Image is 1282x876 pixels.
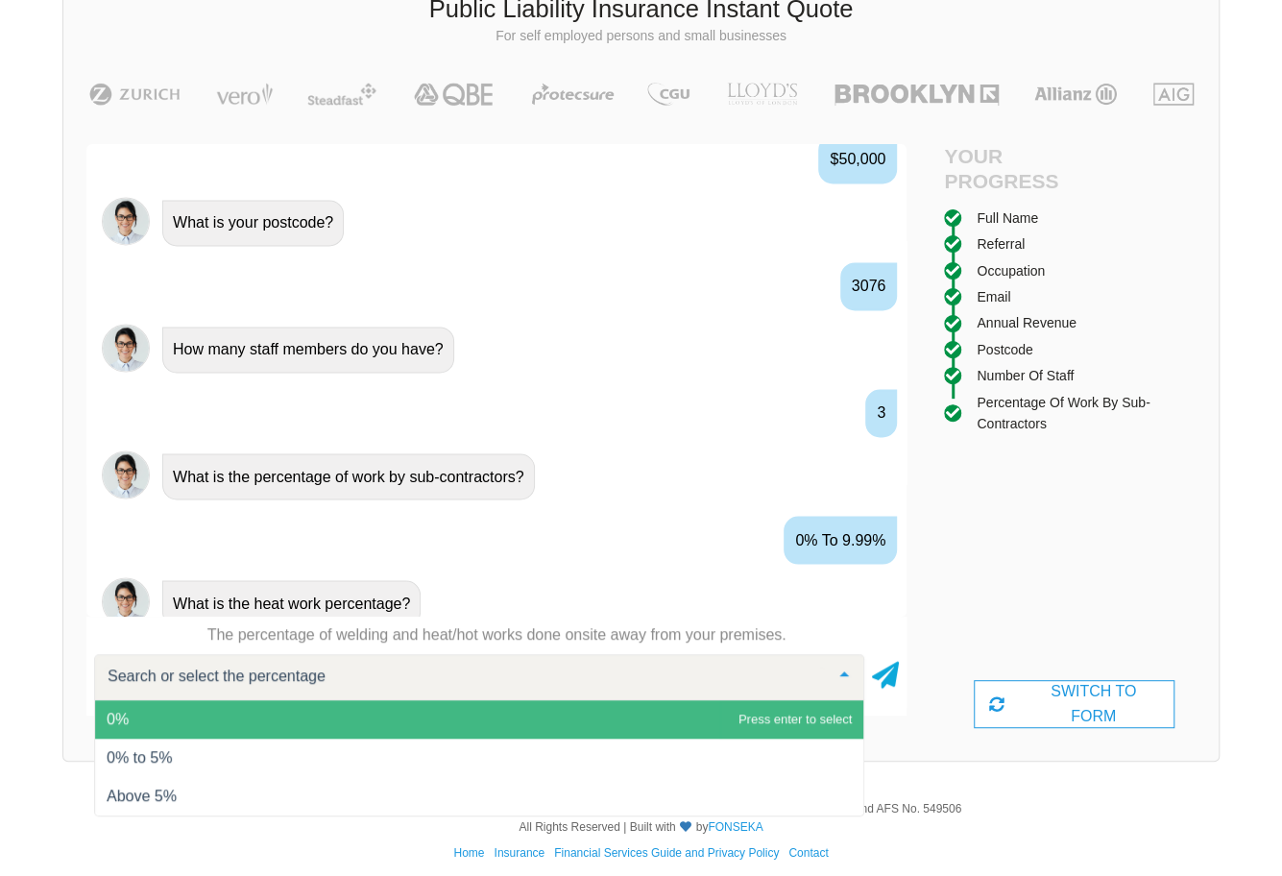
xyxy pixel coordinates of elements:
[640,83,697,106] img: CGU | Public Liability Insurance
[494,846,544,860] a: Insurance
[402,83,506,106] img: QBE | Public Liability Insurance
[716,83,809,106] img: LLOYD's | Public Liability Insurance
[102,324,150,372] img: Chatbot | PLI
[977,207,1038,229] div: Full Name
[977,312,1076,333] div: Annual Revenue
[300,83,384,106] img: Steadfast | Public Liability Insurance
[840,262,898,310] div: 3076
[708,820,762,834] a: FONSEKA
[107,711,129,727] span: 0%
[554,846,779,860] a: Financial Services Guide and Privacy Policy
[453,846,484,860] a: Home
[107,788,177,804] span: Above 5%
[788,846,828,860] a: Contact
[162,453,535,499] div: What is the percentage of work by sub-contractors?
[162,580,421,626] div: What is the heat work percentage?
[1146,83,1202,106] img: AIG | Public Liability Insurance
[977,260,1045,281] div: Occupation
[977,286,1010,307] div: Email
[102,197,150,245] img: Chatbot | PLI
[162,327,454,373] div: How many staff members do you have?
[977,233,1025,255] div: Referral
[818,135,897,183] div: $50,000
[102,577,150,625] img: Chatbot | PLI
[784,516,897,564] div: 0% to 9.99%
[977,339,1032,360] div: Postcode
[974,680,1175,728] div: SWITCH TO FORM
[207,83,281,106] img: Vero | Public Liability Insurance
[81,83,189,106] img: Zurich | Public Liability Insurance
[78,27,1204,46] p: For self employed persons and small businesses
[102,450,150,499] img: Chatbot | PLI
[865,389,897,437] div: 3
[86,624,907,645] p: The percentage of welding and heat/hot works done onsite away from your premises.
[827,83,1006,106] img: Brooklyn | Public Liability Insurance
[1025,83,1126,106] img: Allianz | Public Liability Insurance
[103,667,825,686] input: Search or select the percentage
[524,83,621,106] img: Protecsure | Public Liability Insurance
[162,200,344,246] div: What is your postcode?
[944,144,1074,192] h4: Your Progress
[977,365,1074,386] div: Number of staff
[107,749,172,766] span: 0% to 5%
[977,392,1204,435] div: Percentage of work by sub-contractors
